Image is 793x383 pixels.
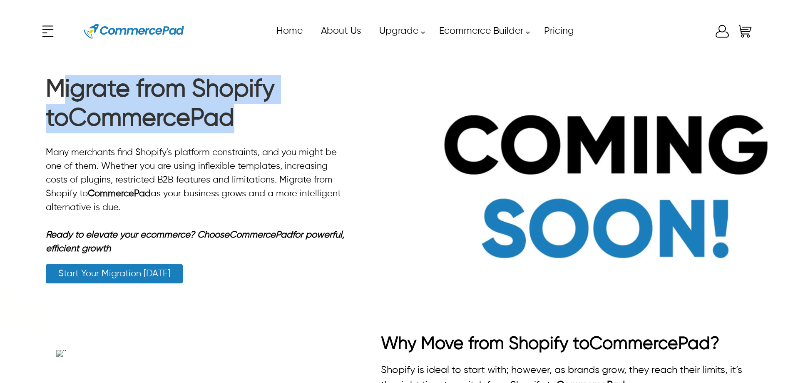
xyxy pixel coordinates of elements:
strong: Migrate from Shopify to [46,78,275,131]
strong: CommercePad [69,107,234,131]
a: a [56,350,348,357]
a: CommercePad [229,230,292,240]
strong: ? [710,335,719,353]
strong: CommercePad [589,335,710,353]
a: Upgrade [370,22,430,40]
a: Home [267,22,311,40]
a: Website Logo for Commerce Pad [77,13,191,50]
a: Start Your Migration [DATE] [46,264,183,283]
p: Many merchants find Shopify's platform constraints, and you might be one of them. Whether you are... [46,146,349,215]
a: About Us [311,22,370,40]
img: a [56,350,66,357]
a: CommercePad [88,189,151,198]
a: Shopping Cart [737,23,753,40]
a: Ecommerce Builder [430,22,534,40]
a: Pricing [534,22,583,40]
span: Ready to elevate your ecommerce? Choose for powerful, efficient growth [46,230,344,253]
img: Website Logo for Commerce Pad [84,13,184,50]
strong: Why Move from Shopify to [381,335,589,353]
